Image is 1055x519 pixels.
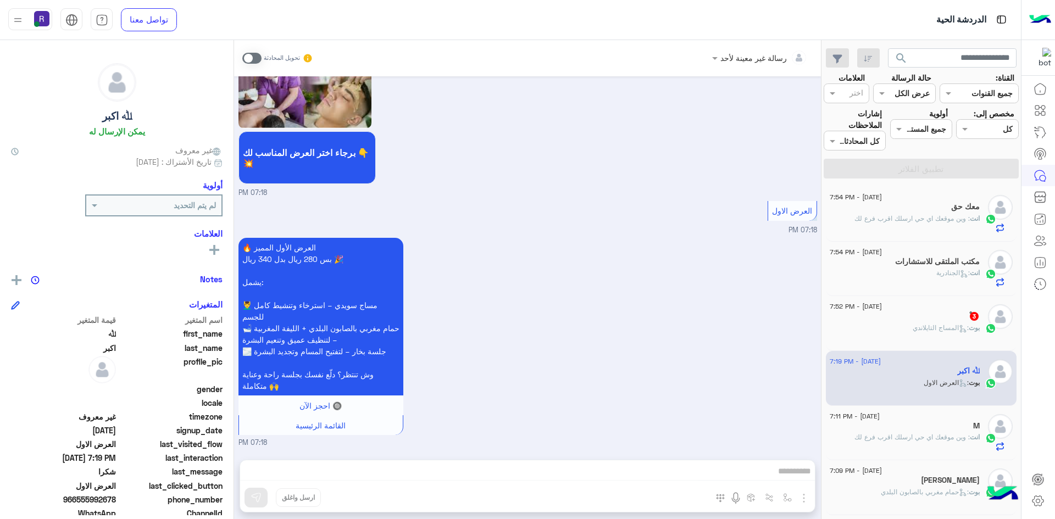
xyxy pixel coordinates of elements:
[888,48,915,72] button: search
[118,397,223,409] span: locale
[12,275,21,285] img: add
[970,312,979,321] span: 3
[891,72,931,83] label: حالة الرسالة
[118,328,223,339] span: first_name
[243,147,371,168] span: برجاء اختر العرض المناسب لك 👇 💥
[276,488,321,507] button: ارسل واغلق
[136,156,212,168] span: تاريخ الأشتراك : [DATE]
[988,195,1013,220] img: defaultAdmin.png
[973,421,980,431] h5: M
[854,214,970,222] span: وين موقعك اي حي ارسلك اقرب فرع لك
[970,433,980,441] span: انت
[824,108,882,131] label: إشارات الملاحظات
[772,206,812,215] span: العرض الاول
[34,11,49,26] img: userImage
[985,214,996,225] img: WhatsApp
[921,476,980,485] h5: Mohammed Alfawwaz
[969,323,980,332] span: بوت
[11,480,116,492] span: العرض الاول
[11,425,116,436] span: 2025-08-14T16:17:01.568Z
[957,366,980,376] h5: ﷲ اكبر
[11,13,25,27] img: profile
[970,214,980,222] span: انت
[830,247,882,257] span: [DATE] - 7:54 PM
[299,401,342,410] span: 🔘 احجز الآن
[91,8,113,31] a: tab
[11,452,116,464] span: 2025-08-14T16:19:01.313Z
[984,475,1022,514] img: hulul-logo.png
[31,276,40,284] img: notes
[969,378,980,387] span: بوت
[98,64,136,101] img: defaultAdmin.png
[854,433,970,441] span: وين موقعك اي حي ارسلك اقرب فرع لك
[830,466,882,476] span: [DATE] - 7:09 PM
[988,250,1013,275] img: defaultAdmin.png
[118,314,223,326] span: اسم المتغير
[118,411,223,422] span: timezone
[118,438,223,450] span: last_visited_flow
[936,13,986,27] p: الدردشة الحية
[974,108,1014,119] label: مخصص إلى:
[951,202,980,211] h5: معك حق
[929,108,948,119] label: أولوية
[11,314,116,326] span: قيمة المتغير
[969,488,980,496] span: بوت
[118,356,223,381] span: profile_pic
[969,311,980,321] h5: ْ
[203,180,223,190] h6: أولوية
[118,494,223,505] span: phone_number
[11,228,223,238] h6: العلامات
[238,238,403,395] p: 14/8/2025, 7:18 PM
[11,328,116,339] span: ﷲ
[88,356,116,383] img: defaultAdmin.png
[11,383,116,395] span: null
[936,269,970,277] span: : الجنادرية
[118,342,223,354] span: last_name
[789,226,817,234] span: 07:18 PM
[121,8,177,31] a: تواصل معنا
[824,159,1019,178] button: تطبيق الفلاتر
[895,257,980,266] h5: مكتب الملتقى للاستشارات
[11,494,116,505] span: 966555992678
[985,378,996,389] img: WhatsApp
[11,466,116,477] span: شكرا
[849,87,865,101] div: اختر
[830,302,882,311] span: [DATE] - 7:52 PM
[11,438,116,450] span: العرض الاول
[985,269,996,280] img: WhatsApp
[988,359,1013,384] img: defaultAdmin.png
[118,383,223,395] span: gender
[988,304,1013,329] img: defaultAdmin.png
[189,299,223,309] h6: المتغيرات
[238,438,267,448] span: 07:18 PM
[11,411,116,422] span: غير معروف
[1029,8,1051,31] img: Logo
[238,188,267,198] span: 07:18 PM
[11,397,116,409] span: null
[118,480,223,492] span: last_clicked_button
[970,269,980,277] span: انت
[96,14,108,26] img: tab
[296,421,346,430] span: القائمة الرئيسية
[11,507,116,519] span: 2
[913,323,969,332] span: : المساج التايلاندي
[11,342,116,354] span: اكبر
[830,356,881,366] span: [DATE] - 7:19 PM
[264,54,300,63] small: تحويل المحادثة
[985,433,996,444] img: WhatsApp
[118,466,223,477] span: last_message
[89,126,145,136] h6: يمكن الإرسال له
[118,507,223,519] span: ChannelId
[830,411,880,421] span: [DATE] - 7:11 PM
[1031,48,1051,68] img: 322853014244696
[118,425,223,436] span: signup_date
[118,452,223,464] span: last_interaction
[988,468,1013,493] img: defaultAdmin.png
[996,72,1014,83] label: القناة:
[881,488,969,496] span: : حمام مغربي بالصابون البلدي
[102,110,132,122] h5: ﷲ اكبر
[839,72,865,83] label: العلامات
[895,52,908,65] span: search
[65,14,78,26] img: tab
[924,378,969,387] span: : العرض الاول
